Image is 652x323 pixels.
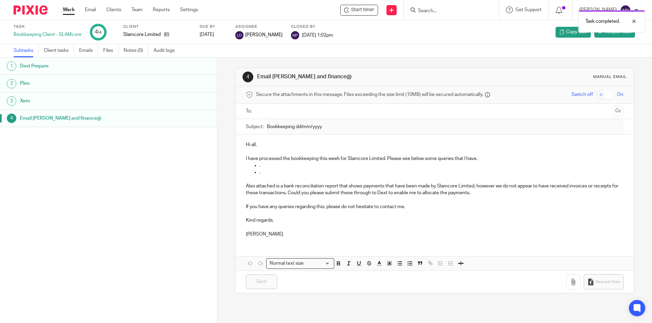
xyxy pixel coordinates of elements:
[246,108,253,115] label: To:
[306,260,330,267] input: Search for option
[7,61,16,71] div: 1
[585,18,620,25] p: Task completed.
[14,44,39,57] a: Subtasks
[20,61,147,71] h1: Dext Prepare
[153,6,170,13] a: Reports
[200,31,227,38] div: [DATE]
[617,91,623,98] span: On
[256,91,483,98] span: Secure the attachments in this message. Files exceeding the size limit (10MB) will be secured aut...
[44,44,74,57] a: Client tasks
[268,260,305,267] span: Normal text size
[63,6,75,13] a: Work
[153,44,180,57] a: Audit logs
[106,6,121,13] a: Clients
[246,275,277,289] input: Sent
[340,5,378,16] div: Slamcore Limited - Bookkeeping Client - SLAMcore
[246,231,623,238] p: [PERSON_NAME]
[596,279,620,285] span: Request files
[7,114,16,123] div: 4
[572,91,593,98] span: Switch off
[266,258,334,269] div: Search for option
[246,155,623,162] p: I have processed the bookkeeping this week for Slamcore Limited. Please see below some queries th...
[131,6,143,13] a: Team
[259,162,623,169] p: .
[103,44,119,57] a: Files
[259,169,623,176] p: .
[180,6,198,13] a: Settings
[584,274,623,289] button: Request files
[246,123,264,130] label: Subject:
[235,31,243,39] img: svg%3E
[7,79,16,88] div: 2
[302,33,333,37] span: [DATE] 1:02pm
[593,74,627,80] div: Manual email
[20,96,147,106] h1: Xero
[291,31,299,39] img: svg%3E
[245,32,283,38] span: [PERSON_NAME]
[257,73,449,80] h1: Email [PERSON_NAME] and finance@
[613,106,623,116] button: Cc
[14,31,81,38] div: Bookkeeping Client - SLAMcore
[14,5,48,15] img: Pixie
[246,217,623,224] p: Kind regards,
[242,72,253,82] div: 4
[7,96,16,106] div: 3
[246,183,623,197] p: Also attached is a bank reconciliation report that shows payments that have been made by Slamcore...
[95,28,102,36] div: 4
[123,24,191,29] label: Client
[620,5,631,16] img: svg%3E
[124,44,148,57] a: Notes (0)
[291,24,333,29] label: Closed by
[14,24,81,29] label: Task
[79,44,98,57] a: Emails
[246,141,623,148] p: Hi all,
[20,113,147,123] h1: Email [PERSON_NAME] and finance@
[235,24,283,29] label: Assignee
[98,31,102,34] small: /4
[20,78,147,88] h1: Pleo
[200,24,227,29] label: Due by
[85,6,96,13] a: Email
[123,31,161,38] p: Slamcore Limited
[246,203,623,210] p: If you have any queries regarding this, please do not hesitate to contact me.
